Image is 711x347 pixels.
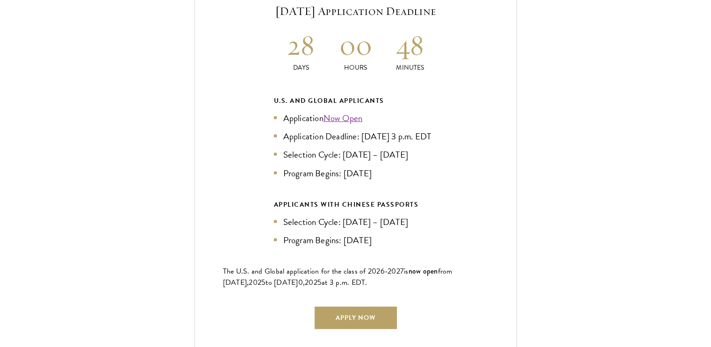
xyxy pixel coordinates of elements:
h2: 28 [274,28,329,63]
span: 5 [317,277,322,288]
span: 6 [381,266,385,277]
div: APPLICANTS WITH CHINESE PASSPORTS [274,199,438,210]
span: , [303,277,305,288]
li: Selection Cycle: [DATE] – [DATE] [274,215,438,229]
li: Application [274,111,438,125]
h2: 00 [328,28,383,63]
span: to [DATE] [266,277,298,288]
span: The U.S. and Global application for the class of 202 [223,266,381,277]
span: 0 [298,277,303,288]
span: 202 [249,277,261,288]
p: Hours [328,63,383,72]
span: 202 [305,277,317,288]
span: 5 [261,277,266,288]
li: Program Begins: [DATE] [274,166,438,180]
span: at 3 p.m. EDT. [322,277,367,288]
span: from [DATE], [223,266,452,288]
span: is [404,266,409,277]
a: Now Open [323,111,363,125]
p: Days [274,63,329,72]
span: now open [409,266,438,276]
p: Minutes [383,63,438,72]
div: U.S. and Global Applicants [274,95,438,107]
li: Program Begins: [DATE] [274,233,438,247]
li: Selection Cycle: [DATE] – [DATE] [274,148,438,161]
span: -202 [385,266,400,277]
a: Apply Now [315,307,397,329]
h2: 48 [383,28,438,63]
li: Application Deadline: [DATE] 3 p.m. EDT [274,130,438,143]
span: 7 [400,266,404,277]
